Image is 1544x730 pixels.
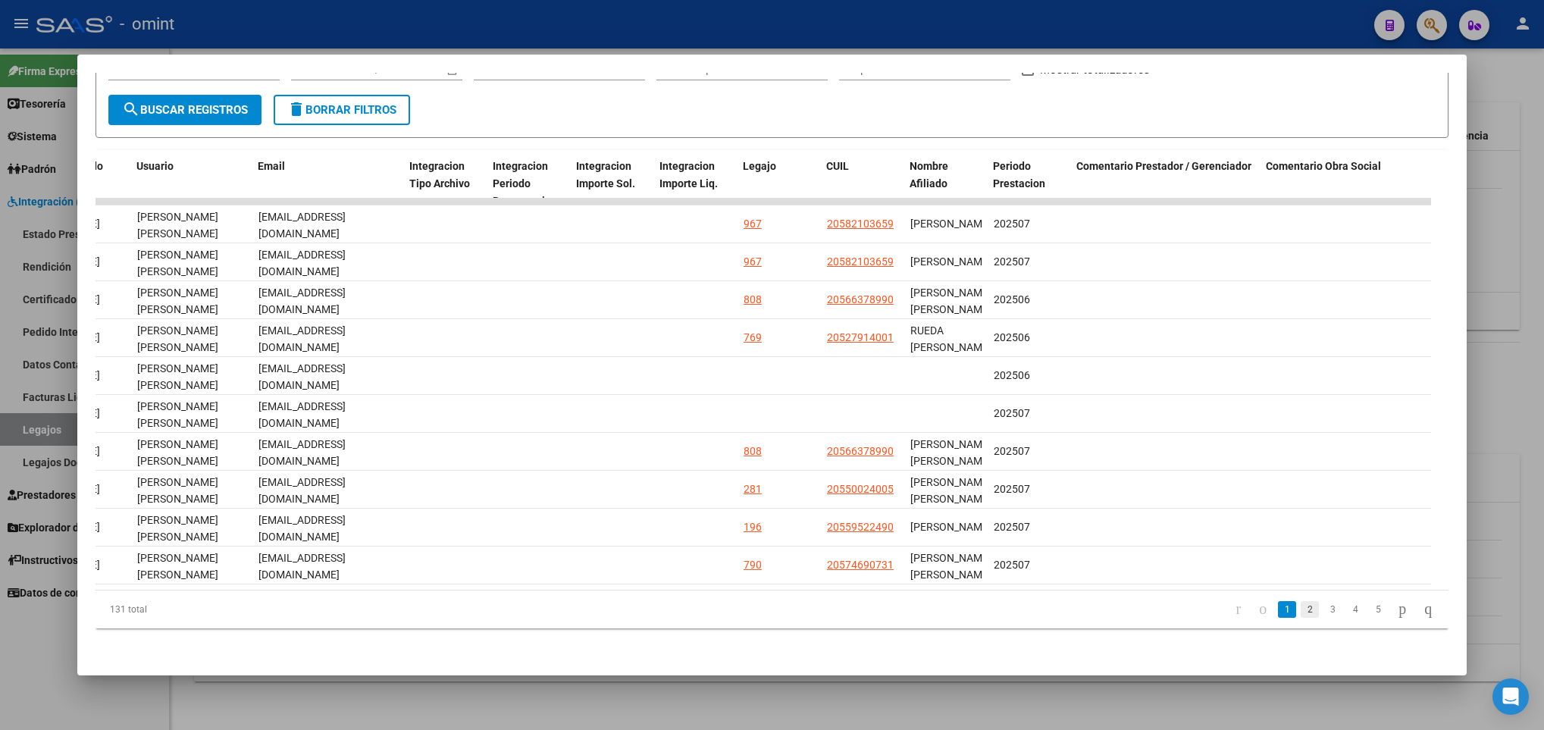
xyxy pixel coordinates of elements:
[910,324,991,354] span: RUEDA [PERSON_NAME]
[987,150,1070,217] datatable-header-cell: Periodo Prestacion
[827,559,894,571] span: 20574690731
[258,438,346,468] span: [EMAIL_ADDRESS][DOMAIN_NAME]
[827,255,894,268] span: 20582103659
[1298,597,1321,622] li: page 2
[744,519,762,536] div: 196
[910,552,991,581] span: [PERSON_NAME] [PERSON_NAME]
[993,160,1045,190] span: Periodo Prestacion
[137,211,218,240] span: [PERSON_NAME] [PERSON_NAME]
[274,95,410,125] button: Borrar Filtros
[827,521,894,533] span: 20559522490
[826,160,849,172] span: CUIL
[576,160,635,190] span: Integracion Importe Sol.
[137,362,218,392] span: [PERSON_NAME] [PERSON_NAME]
[1229,601,1248,618] a: go to first page
[820,150,904,217] datatable-header-cell: CUIL
[910,255,991,268] span: [PERSON_NAME]
[904,150,987,217] datatable-header-cell: Nombre Afiliado
[409,160,470,190] span: Integracion Tipo Archivo
[744,556,762,574] div: 790
[1076,160,1251,172] span: Comentario Prestador / Gerenciador
[137,514,218,544] span: [PERSON_NAME] [PERSON_NAME]
[910,438,991,468] span: [PERSON_NAME] [PERSON_NAME]
[827,331,894,343] span: 20527914001
[258,476,346,506] span: [EMAIL_ADDRESS][DOMAIN_NAME]
[137,400,218,430] span: [PERSON_NAME] [PERSON_NAME]
[744,329,762,346] div: 769
[62,150,130,217] datatable-header-cell: Creado
[137,476,218,506] span: [PERSON_NAME] [PERSON_NAME]
[1492,678,1529,715] div: Open Intercom Messenger
[137,249,218,278] span: [PERSON_NAME] [PERSON_NAME]
[994,559,1030,571] span: 202507
[744,481,762,498] div: 281
[827,293,894,305] span: 20566378990
[994,331,1030,343] span: 202506
[136,160,174,172] span: Usuario
[493,160,557,207] span: Integracion Periodo Presentacion
[744,253,762,271] div: 967
[1278,601,1296,618] a: 1
[1392,601,1413,618] a: go to next page
[994,255,1030,268] span: 202507
[994,407,1030,419] span: 202507
[258,362,346,392] span: [EMAIL_ADDRESS][DOMAIN_NAME]
[258,211,346,240] span: [EMAIL_ADDRESS][DOMAIN_NAME]
[252,150,403,217] datatable-header-cell: Email
[1369,601,1387,618] a: 5
[258,514,346,544] span: [EMAIL_ADDRESS][DOMAIN_NAME]
[1070,150,1260,217] datatable-header-cell: Comentario Prestador / Gerenciador
[137,324,218,354] span: [PERSON_NAME] [PERSON_NAME]
[910,287,991,316] span: [PERSON_NAME] [PERSON_NAME]
[258,287,346,316] span: [EMAIL_ADDRESS][DOMAIN_NAME]
[1417,601,1439,618] a: go to last page
[287,103,396,117] span: Borrar Filtros
[910,521,991,533] span: [PERSON_NAME]
[1323,601,1342,618] a: 3
[744,443,762,460] div: 808
[122,103,248,117] span: Buscar Registros
[737,150,820,217] datatable-header-cell: Legajo
[994,521,1030,533] span: 202507
[910,218,991,230] span: [PERSON_NAME]
[96,591,363,628] div: 131 total
[1276,597,1298,622] li: page 1
[108,95,262,125] button: Buscar Registros
[487,150,570,217] datatable-header-cell: Integracion Periodo Presentacion
[910,476,991,506] span: [PERSON_NAME] [PERSON_NAME]
[287,100,305,118] mat-icon: delete
[1367,597,1389,622] li: page 5
[258,249,346,278] span: [EMAIL_ADDRESS][DOMAIN_NAME]
[258,552,346,581] span: [EMAIL_ADDRESS][DOMAIN_NAME]
[403,150,487,217] datatable-header-cell: Integracion Tipo Archivo
[910,160,948,190] span: Nombre Afiliado
[1344,597,1367,622] li: page 4
[1252,601,1273,618] a: go to previous page
[1301,601,1319,618] a: 2
[137,287,218,316] span: [PERSON_NAME] [PERSON_NAME]
[1260,150,1449,217] datatable-header-cell: Comentario Obra Social
[827,445,894,457] span: 20566378990
[744,215,762,233] div: 967
[443,61,461,79] button: Open calendar
[827,483,894,495] span: 20550024005
[653,150,737,217] datatable-header-cell: Integracion Importe Liq.
[130,150,252,217] datatable-header-cell: Usuario
[1321,597,1344,622] li: page 3
[258,400,346,430] span: [EMAIL_ADDRESS][DOMAIN_NAME]
[994,293,1030,305] span: 202506
[570,150,653,217] datatable-header-cell: Integracion Importe Sol.
[994,369,1030,381] span: 202506
[827,218,894,230] span: 20582103659
[744,291,762,309] div: 808
[1266,160,1381,172] span: Comentario Obra Social
[122,100,140,118] mat-icon: search
[994,483,1030,495] span: 202507
[258,324,346,354] span: [EMAIL_ADDRESS][DOMAIN_NAME]
[137,552,218,581] span: [PERSON_NAME] [PERSON_NAME]
[137,438,218,468] span: [PERSON_NAME] [PERSON_NAME]
[994,445,1030,457] span: 202507
[743,160,776,172] span: Legajo
[1346,601,1364,618] a: 4
[994,218,1030,230] span: 202507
